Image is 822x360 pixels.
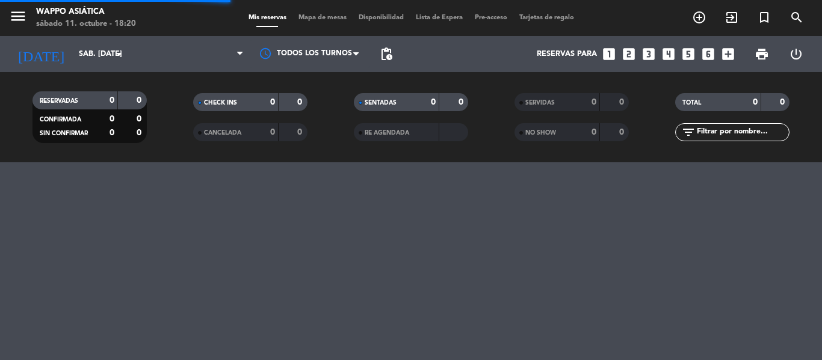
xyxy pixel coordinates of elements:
[753,98,758,106] strong: 0
[9,41,73,67] i: [DATE]
[379,47,394,61] span: pending_actions
[720,46,736,62] i: add_box
[36,6,136,18] div: Wappo Asiática
[270,98,275,106] strong: 0
[243,14,292,21] span: Mis reservas
[469,14,513,21] span: Pre-acceso
[110,115,114,123] strong: 0
[780,98,787,106] strong: 0
[137,115,144,123] strong: 0
[112,47,126,61] i: arrow_drop_down
[641,46,657,62] i: looks_3
[525,100,555,106] span: SERVIDAS
[619,98,626,106] strong: 0
[431,98,436,106] strong: 0
[40,117,81,123] span: CONFIRMADA
[621,46,637,62] i: looks_two
[789,47,803,61] i: power_settings_new
[36,18,136,30] div: sábado 11. octubre - 18:20
[297,128,304,136] strong: 0
[40,130,88,136] span: SIN CONFIRMAR
[204,100,237,106] span: CHECK INS
[755,47,769,61] span: print
[661,46,676,62] i: looks_4
[40,98,78,104] span: RESERVADAS
[537,50,597,58] span: Reservas para
[682,100,701,106] span: TOTAL
[681,46,696,62] i: looks_5
[365,100,397,106] span: SENTADAS
[270,128,275,136] strong: 0
[790,10,804,25] i: search
[459,98,466,106] strong: 0
[292,14,353,21] span: Mapa de mesas
[619,128,626,136] strong: 0
[353,14,410,21] span: Disponibilidad
[365,130,409,136] span: RE AGENDADA
[297,98,304,106] strong: 0
[513,14,580,21] span: Tarjetas de regalo
[779,36,813,72] div: LOG OUT
[700,46,716,62] i: looks_6
[525,130,556,136] span: NO SHOW
[681,125,696,139] i: filter_list
[692,10,706,25] i: add_circle_outline
[410,14,469,21] span: Lista de Espera
[757,10,771,25] i: turned_in_not
[137,129,144,137] strong: 0
[725,10,739,25] i: exit_to_app
[592,128,596,136] strong: 0
[110,129,114,137] strong: 0
[204,130,241,136] span: CANCELADA
[592,98,596,106] strong: 0
[696,126,789,139] input: Filtrar por nombre...
[110,96,114,105] strong: 0
[601,46,617,62] i: looks_one
[9,7,27,25] i: menu
[137,96,144,105] strong: 0
[9,7,27,29] button: menu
